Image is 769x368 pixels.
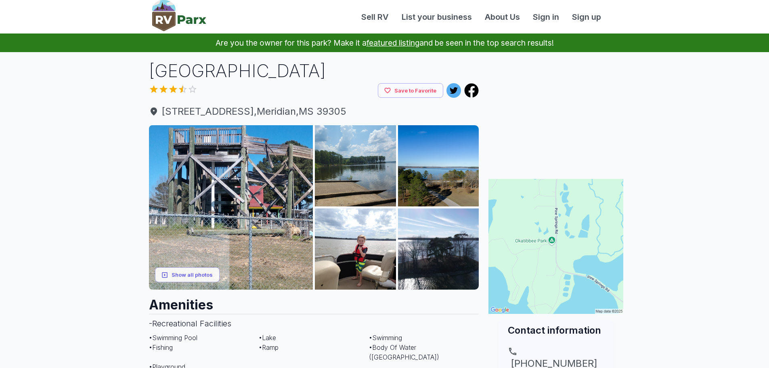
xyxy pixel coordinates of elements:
img: AAcXr8ouKIq9NK3S5fjeFaINbb751LtMxwOZPwWJqX737RdQmg_4eo32N9UhqR894eDWrgt-ZZ-xjOKbrdr6SjUGRetVpPclU... [315,125,396,206]
a: List your business [395,11,478,23]
h3: - Recreational Facilities [149,314,479,333]
a: [STREET_ADDRESS],Meridian,MS 39305 [149,104,479,119]
button: Save to Favorite [378,83,443,98]
button: Show all photos [155,267,220,282]
h2: Contact information [508,324,604,337]
img: AAcXr8r6pXJQvxu5wnqRGBa_iMWyRtu4ZmaDbRK1AQSSk3a8UOTwXUaYtqsK1WJ-Im23CvI1S7CAXhGQSTRy9ZZTZPsA1cYJk... [398,125,479,206]
span: • Body Of Water ([GEOGRAPHIC_DATA]) [369,343,439,361]
h1: [GEOGRAPHIC_DATA] [149,59,479,83]
img: AAcXr8pH19hra1HsxY-IEgU92djYPI8f6rmDJYwJtWMIL1lTiOdffI9f4Joz7U1mUOzpsu_0JZ0t11W7ONd6Xe5nJ4yBloUh7... [398,208,479,290]
a: Sell RV [355,11,395,23]
iframe: Advertisement [488,59,623,160]
a: Sign up [566,11,608,23]
a: About Us [478,11,526,23]
a: Sign in [526,11,566,23]
a: featured listing [367,38,419,48]
img: AAcXr8pDpYGlxDDOAfFBgp5GIIUqxf_1sFjNIfgZVXgjReIrE8V6mZSsTc15vtKSINzdlrJF-9RglHYd8CyRoPtTawWUQ0mQc... [149,125,313,290]
img: Map for Okatibbee Water Park [488,179,623,314]
span: [STREET_ADDRESS] , Meridian , MS 39305 [149,104,479,119]
span: • Swimming [369,334,402,342]
p: Are you the owner for this park? Make it a and be seen in the top search results! [10,34,759,52]
h2: Amenities [149,290,479,314]
span: • Lake [259,334,276,342]
img: AAcXr8rFCteUQvU1PC8MDEvK3bI7BABWbD9e-6iX6DfH4QciQNvdPPGyCkYZFxp7JYD68jyfj-AqntdDGiuwwIxIY40U5JgPy... [315,208,396,290]
span: • Ramp [259,343,279,351]
span: • Swimming Pool [149,334,197,342]
span: • Fishing [149,343,173,351]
